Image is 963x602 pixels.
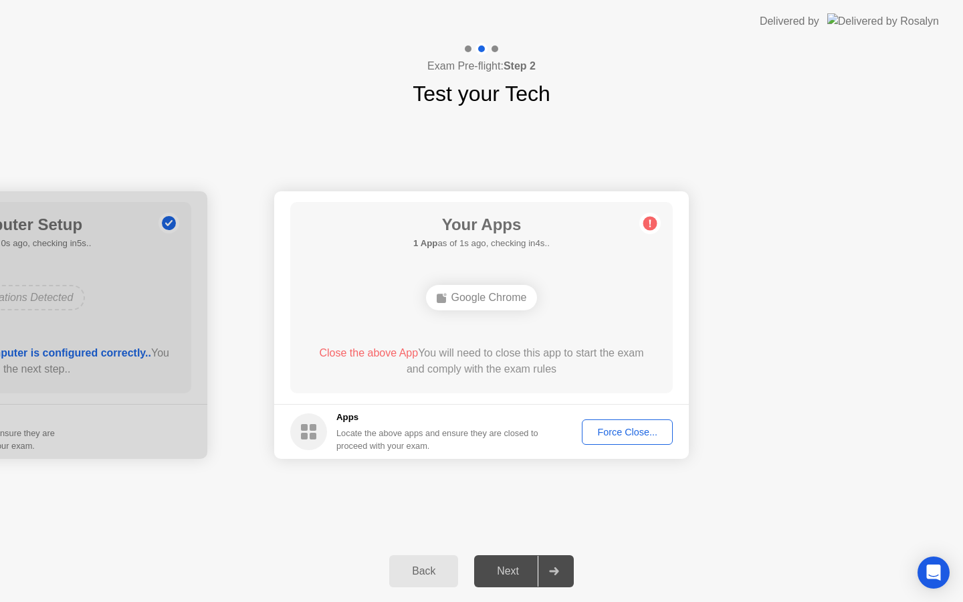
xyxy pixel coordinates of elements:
[393,565,454,577] div: Back
[426,285,538,310] div: Google Chrome
[582,419,673,445] button: Force Close...
[413,238,437,248] b: 1 App
[478,565,538,577] div: Next
[427,58,536,74] h4: Exam Pre-flight:
[336,427,539,452] div: Locate the above apps and ensure they are closed to proceed with your exam.
[504,60,536,72] b: Step 2
[918,557,950,589] div: Open Intercom Messenger
[310,345,654,377] div: You will need to close this app to start the exam and comply with the exam rules
[474,555,574,587] button: Next
[413,78,550,110] h1: Test your Tech
[319,347,418,359] span: Close the above App
[586,427,668,437] div: Force Close...
[827,13,939,29] img: Delivered by Rosalyn
[413,213,550,237] h1: Your Apps
[389,555,458,587] button: Back
[413,237,550,250] h5: as of 1s ago, checking in4s..
[760,13,819,29] div: Delivered by
[336,411,539,424] h5: Apps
